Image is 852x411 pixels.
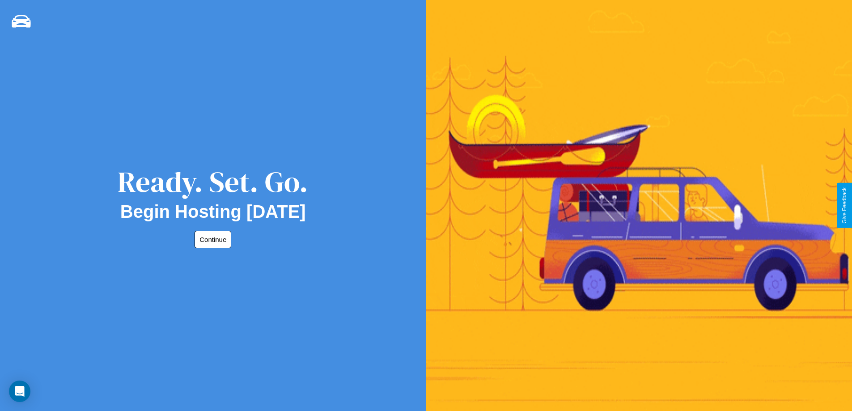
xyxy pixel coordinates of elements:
div: Open Intercom Messenger [9,381,30,402]
div: Give Feedback [841,187,848,224]
button: Continue [195,231,231,248]
h2: Begin Hosting [DATE] [120,202,306,222]
div: Ready. Set. Go. [118,162,308,202]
